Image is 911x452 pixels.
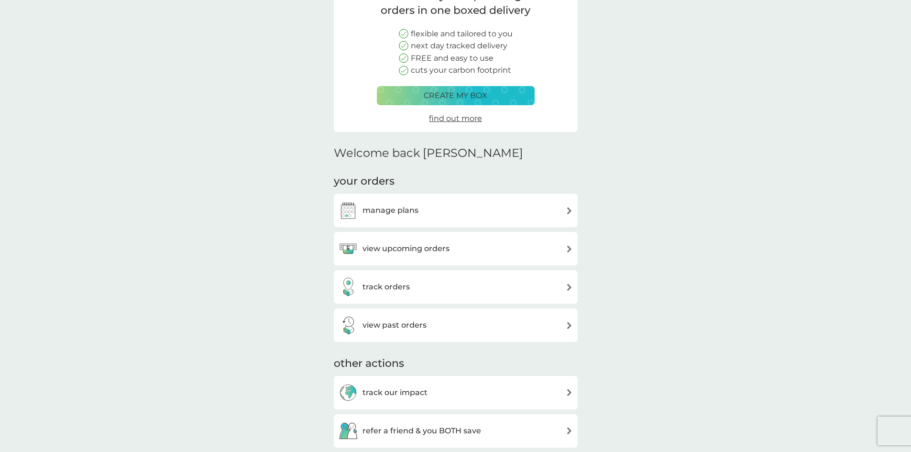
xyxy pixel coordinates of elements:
[377,86,535,105] button: create my box
[566,322,573,329] img: arrow right
[334,174,395,189] h3: your orders
[362,243,450,255] h3: view upcoming orders
[362,319,427,331] h3: view past orders
[566,284,573,291] img: arrow right
[566,427,573,434] img: arrow right
[334,356,404,371] h3: other actions
[362,386,428,399] h3: track our impact
[362,425,481,437] h3: refer a friend & you BOTH save
[566,207,573,214] img: arrow right
[429,112,482,125] a: find out more
[411,64,511,77] p: cuts your carbon footprint
[424,89,487,102] p: create my box
[429,114,482,123] span: find out more
[566,245,573,253] img: arrow right
[411,28,513,40] p: flexible and tailored to you
[334,146,523,160] h2: Welcome back [PERSON_NAME]
[566,389,573,396] img: arrow right
[411,40,507,52] p: next day tracked delivery
[362,281,410,293] h3: track orders
[411,52,494,65] p: FREE and easy to use
[362,204,418,217] h3: manage plans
